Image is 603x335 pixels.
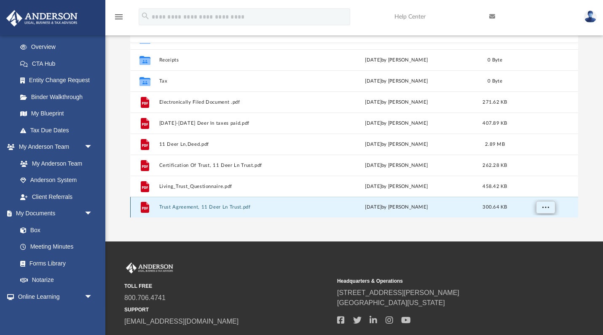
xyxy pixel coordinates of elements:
[536,201,555,214] button: More options
[159,204,315,210] button: Trust Agreement, 11 Deer Ln Trust.pdf
[482,163,507,167] span: 262.28 KB
[482,121,507,125] span: 407.89 KB
[12,305,101,322] a: Courses
[124,318,239,325] a: [EMAIL_ADDRESS][DOMAIN_NAME]
[141,11,150,21] i: search
[159,142,315,147] button: 11 Deer Ln,Deed.pdf
[12,55,105,72] a: CTA Hub
[485,142,505,146] span: 2.89 MB
[488,57,502,62] span: 0 Byte
[6,205,101,222] a: My Documentsarrow_drop_down
[84,205,101,222] span: arrow_drop_down
[159,163,315,168] button: Certification Of Trust, 11 Deer Ln Trust.pdf
[12,155,97,172] a: My Anderson Team
[12,105,101,122] a: My Blueprint
[319,204,474,211] div: [DATE] by [PERSON_NAME]
[12,172,101,189] a: Anderson System
[12,239,101,255] a: Meeting Minutes
[159,57,315,63] button: Receipts
[12,72,105,89] a: Entity Change Request
[12,188,101,205] a: Client Referrals
[12,122,105,139] a: Tax Due Dates
[159,184,315,189] button: Living_Trust_Questionnaire.pdf
[6,288,101,305] a: Online Learningarrow_drop_down
[4,10,80,27] img: Anderson Advisors Platinum Portal
[319,98,474,106] div: [DATE] by [PERSON_NAME]
[482,205,507,209] span: 300.64 KB
[124,294,166,301] a: 800.706.4741
[337,277,544,285] small: Headquarters & Operations
[12,88,105,105] a: Binder Walkthrough
[114,12,124,22] i: menu
[159,78,315,84] button: Tax
[337,289,459,296] a: [STREET_ADDRESS][PERSON_NAME]
[319,77,474,85] div: [DATE] by [PERSON_NAME]
[482,184,507,188] span: 458.42 KB
[12,255,97,272] a: Forms Library
[12,272,101,289] a: Notarize
[159,99,315,105] button: Electronically Filed Document .pdf
[6,139,101,155] a: My Anderson Teamarrow_drop_down
[124,282,331,290] small: TOLL FREE
[12,39,105,56] a: Overview
[337,299,445,306] a: [GEOGRAPHIC_DATA][US_STATE]
[319,182,474,190] div: [DATE] by [PERSON_NAME]
[482,99,507,104] span: 271.62 KB
[124,306,331,314] small: SUPPORT
[114,16,124,22] a: menu
[584,11,597,23] img: User Pic
[159,121,315,126] button: [DATE]-[DATE] Deer ln taxes paid.pdf
[488,78,502,83] span: 0 Byte
[84,288,101,306] span: arrow_drop_down
[319,56,474,64] div: [DATE] by [PERSON_NAME]
[84,139,101,156] span: arrow_drop_down
[124,263,175,273] img: Anderson Advisors Platinum Portal
[319,140,474,148] div: [DATE] by [PERSON_NAME]
[12,222,97,239] a: Box
[319,119,474,127] div: [DATE] by [PERSON_NAME]
[319,161,474,169] div: [DATE] by [PERSON_NAME]
[130,43,578,218] div: grid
